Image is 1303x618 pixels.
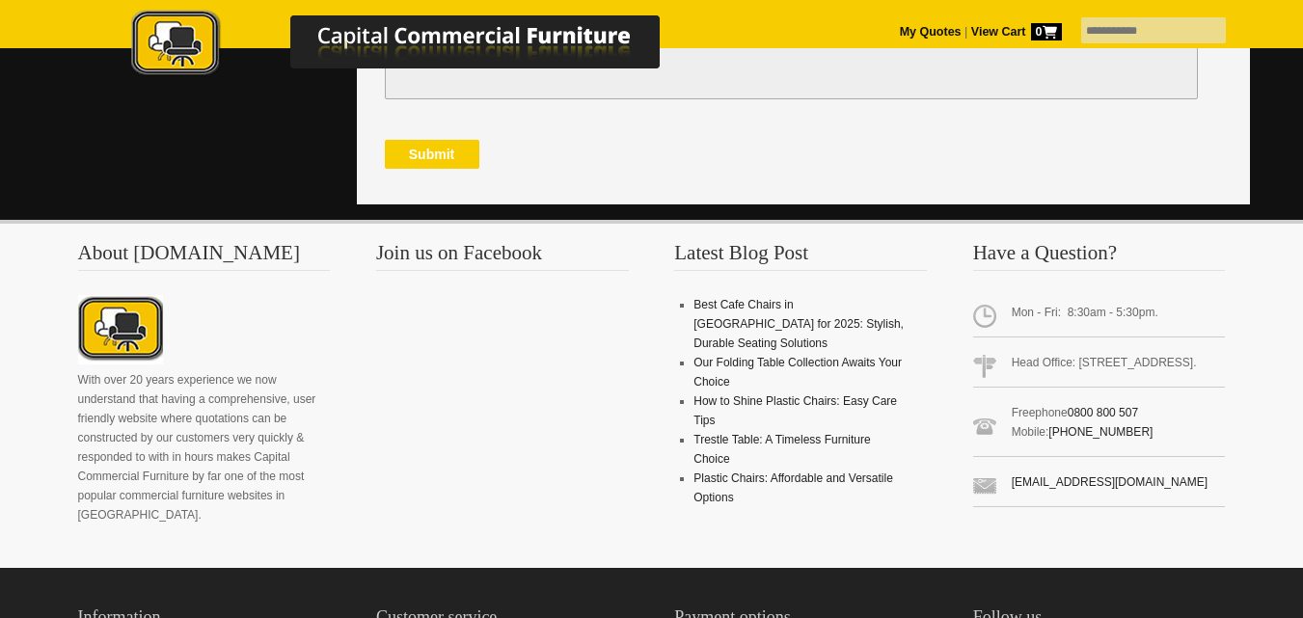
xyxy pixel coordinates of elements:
[78,243,331,271] h3: About [DOMAIN_NAME]
[973,345,1226,388] span: Head Office: [STREET_ADDRESS].
[971,25,1062,39] strong: View Cart
[693,471,893,504] a: Plastic Chairs: Affordable and Versatile Options
[385,140,479,169] button: Submit
[973,243,1226,271] h3: Have a Question?
[693,433,870,466] a: Trestle Table: A Timeless Furniture Choice
[693,394,897,427] a: How to Shine Plastic Chairs: Easy Care Tips
[693,298,904,350] a: Best Cafe Chairs in [GEOGRAPHIC_DATA] for 2025: Stylish, Durable Seating Solutions
[900,25,962,39] a: My Quotes
[693,356,902,389] a: Our Folding Table Collection Awaits Your Choice
[78,295,163,364] img: About CCFNZ Logo
[973,295,1226,337] span: Mon - Fri: 8:30am - 5:30pm.
[78,10,753,86] a: Capital Commercial Furniture Logo
[1048,425,1153,439] a: [PHONE_NUMBER]
[376,295,627,507] iframe: fb:page Facebook Social Plugin
[1031,23,1062,40] span: 0
[78,370,331,524] p: With over 20 years experience we now understand that having a comprehensive, user friendly websit...
[1012,475,1208,489] a: [EMAIL_ADDRESS][DOMAIN_NAME]
[376,243,629,271] h3: Join us on Facebook
[1068,406,1138,419] a: 0800 800 507
[674,243,927,271] h3: Latest Blog Post
[967,25,1061,39] a: View Cart0
[973,395,1226,457] span: Freephone Mobile:
[78,10,753,80] img: Capital Commercial Furniture Logo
